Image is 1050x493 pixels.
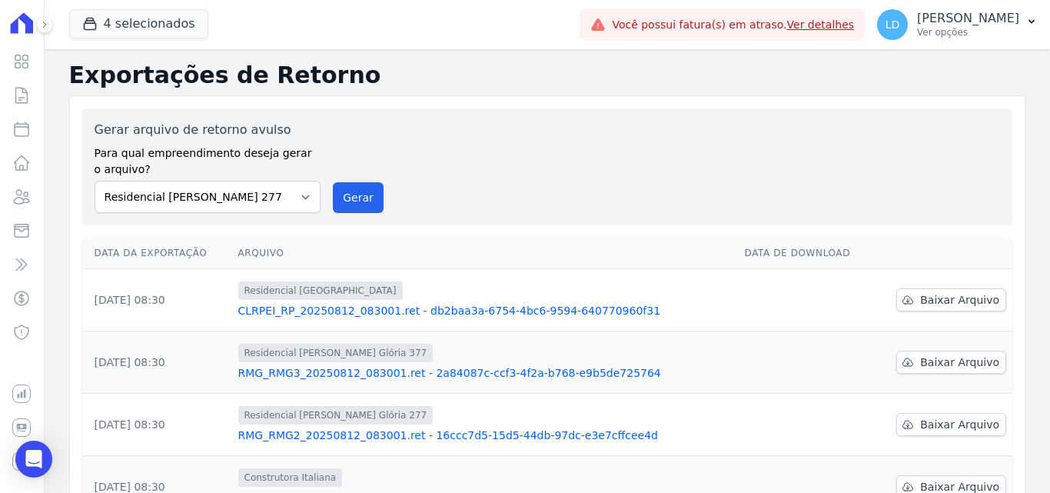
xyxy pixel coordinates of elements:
a: RMG_RMG3_20250812_083001.ret - 2a84087c-ccf3-4f2a-b768-e9b5de725764 [238,365,733,381]
p: Ver opções [917,26,1019,38]
th: Arquivo [232,238,739,269]
label: Para qual empreendimento deseja gerar o arquivo? [95,139,321,178]
div: Open Intercom Messenger [15,441,52,478]
h2: Exportações de Retorno [69,62,1025,89]
td: [DATE] 08:30 [82,394,232,456]
td: [DATE] 08:30 [82,269,232,331]
th: Data da Exportação [82,238,232,269]
span: Baixar Arquivo [920,417,999,432]
span: Construtora Italiana [238,468,343,487]
span: LD [886,19,900,30]
button: Gerar [333,182,384,213]
a: Baixar Arquivo [896,288,1006,311]
span: Você possui fatura(s) em atraso. [612,17,854,33]
a: Ver detalhes [787,18,855,31]
a: RMG_RMG2_20250812_083001.ret - 16ccc7d5-15d5-44db-97dc-e3e7cffcee4d [238,428,733,443]
span: Residencial [PERSON_NAME] Glória 277 [238,406,434,425]
a: Baixar Arquivo [896,351,1006,374]
button: 4 selecionados [69,9,208,38]
th: Data de Download [739,238,873,269]
span: Residencial [PERSON_NAME] Glória 377 [238,344,434,362]
td: [DATE] 08:30 [82,331,232,394]
label: Gerar arquivo de retorno avulso [95,121,321,139]
span: Baixar Arquivo [920,292,999,308]
button: LD [PERSON_NAME] Ver opções [865,3,1050,46]
span: Residencial [GEOGRAPHIC_DATA] [238,281,403,300]
p: [PERSON_NAME] [917,11,1019,26]
span: Baixar Arquivo [920,355,999,370]
a: Baixar Arquivo [896,413,1006,436]
a: CLRPEI_RP_20250812_083001.ret - db2baa3a-6754-4bc6-9594-640770960f31 [238,303,733,318]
